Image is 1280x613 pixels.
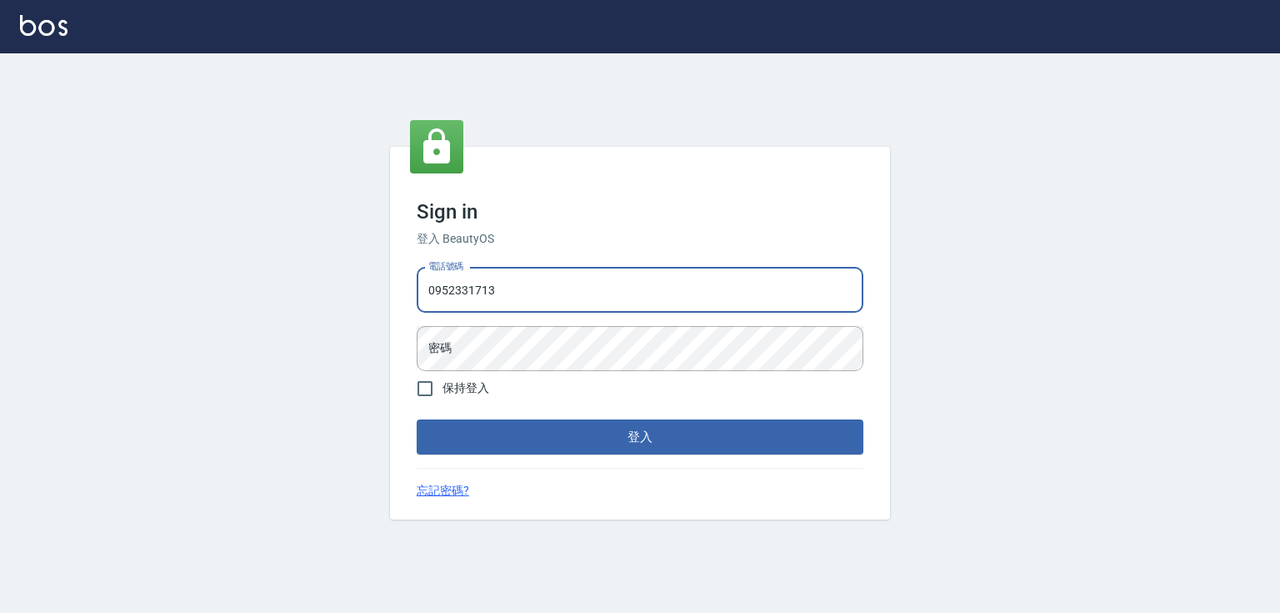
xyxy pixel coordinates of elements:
h3: Sign in [417,200,863,224]
button: 登入 [417,420,863,455]
img: Logo [20,15,67,36]
span: 保持登入 [442,379,489,397]
a: 忘記密碼? [417,482,469,500]
label: 電話號碼 [428,260,463,273]
h6: 登入 BeautyOS [417,230,863,248]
